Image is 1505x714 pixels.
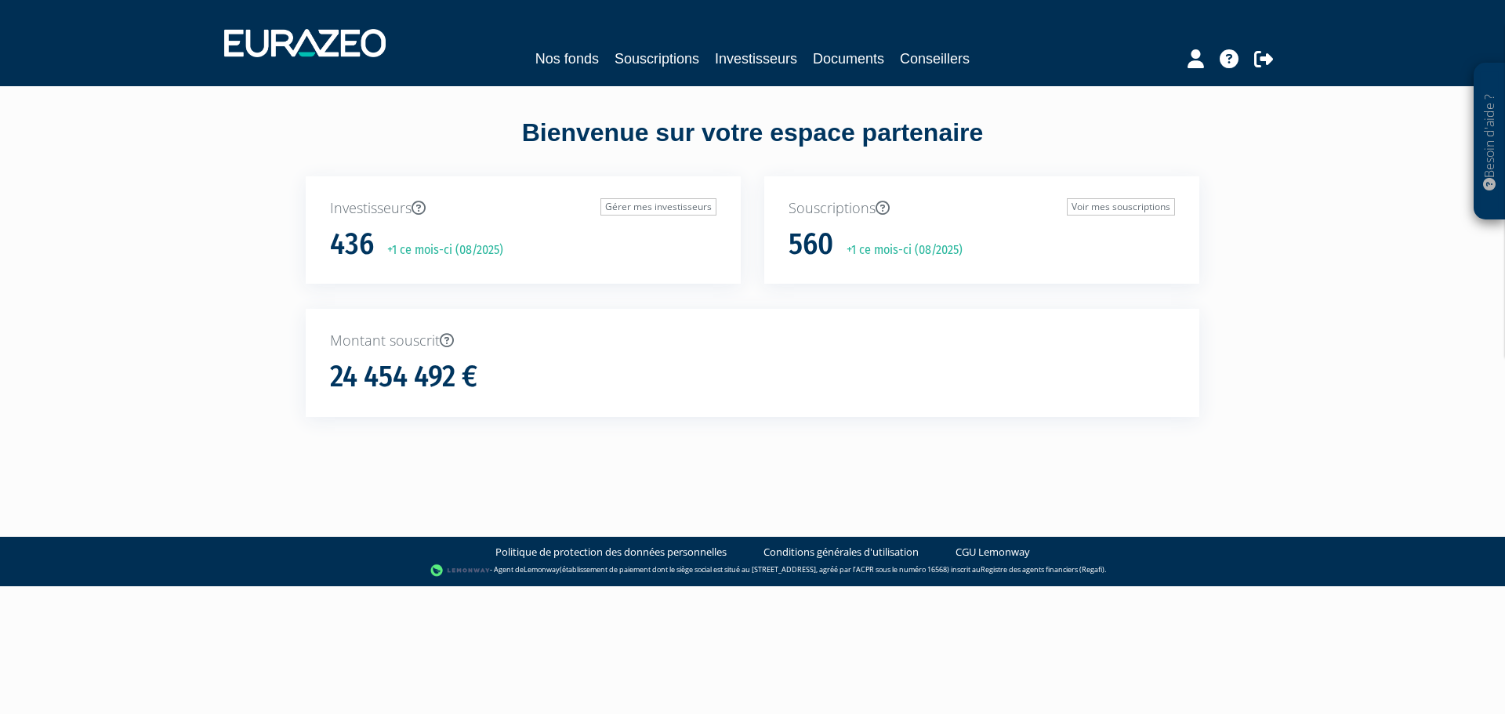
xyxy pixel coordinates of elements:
[330,228,374,261] h1: 436
[956,545,1030,560] a: CGU Lemonway
[813,48,884,70] a: Documents
[1067,198,1175,216] a: Voir mes souscriptions
[535,48,599,70] a: Nos fonds
[981,564,1104,574] a: Registre des agents financiers (Regafi)
[836,241,963,259] p: +1 ce mois-ci (08/2025)
[900,48,970,70] a: Conseillers
[430,563,491,578] img: logo-lemonway.png
[600,198,716,216] a: Gérer mes investisseurs
[789,228,833,261] h1: 560
[715,48,797,70] a: Investisseurs
[330,361,477,393] h1: 24 454 492 €
[294,115,1211,176] div: Bienvenue sur votre espace partenaire
[615,48,699,70] a: Souscriptions
[330,331,1175,351] p: Montant souscrit
[376,241,503,259] p: +1 ce mois-ci (08/2025)
[495,545,727,560] a: Politique de protection des données personnelles
[224,29,386,57] img: 1732889491-logotype_eurazeo_blanc_rvb.png
[330,198,716,219] p: Investisseurs
[16,563,1489,578] div: - Agent de (établissement de paiement dont le siège social est situé au [STREET_ADDRESS], agréé p...
[789,198,1175,219] p: Souscriptions
[524,564,560,574] a: Lemonway
[763,545,919,560] a: Conditions générales d'utilisation
[1481,71,1499,212] p: Besoin d'aide ?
